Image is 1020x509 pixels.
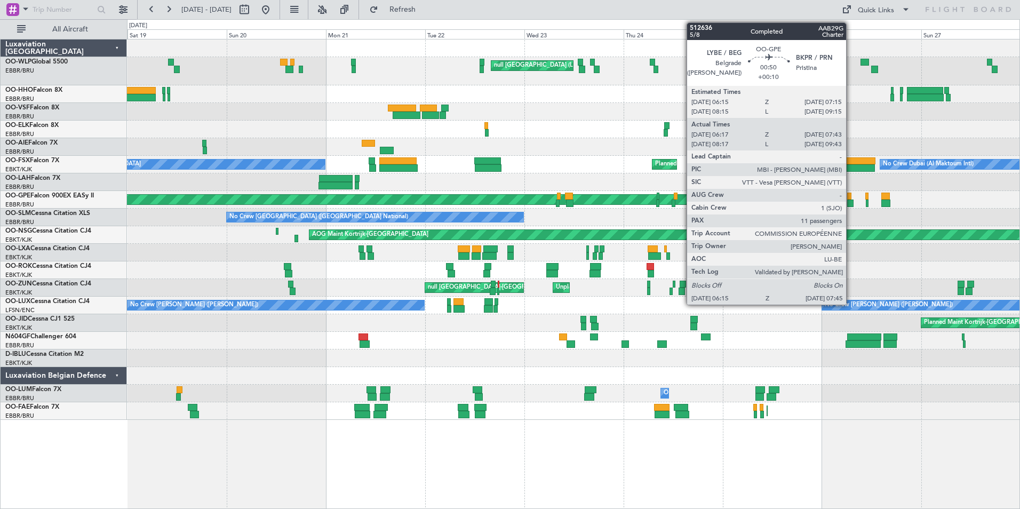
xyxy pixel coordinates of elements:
[5,298,30,305] span: OO-LUX
[825,297,953,313] div: No Crew [PERSON_NAME] ([PERSON_NAME])
[5,316,75,322] a: OO-JIDCessna CJ1 525
[556,280,728,296] div: Unplanned Maint [GEOGRAPHIC_DATA]-[GEOGRAPHIC_DATA]
[5,341,34,349] a: EBBR/BRU
[883,156,974,172] div: No Crew Dubai (Al Maktoum Intl)
[12,21,116,38] button: All Aircraft
[5,218,34,226] a: EBBR/BRU
[5,412,34,420] a: EBBR/BRU
[129,21,147,30] div: [DATE]
[5,130,34,138] a: EBBR/BRU
[326,29,425,39] div: Mon 21
[5,210,90,217] a: OO-SLMCessna Citation XLS
[5,140,58,146] a: OO-AIEFalcon 7X
[5,87,62,93] a: OO-HHOFalcon 8X
[5,105,59,111] a: OO-VSFFalcon 8X
[5,263,91,269] a: OO-ROKCessna Citation CJ4
[5,165,32,173] a: EBKT/KJK
[5,113,34,121] a: EBBR/BRU
[130,297,258,313] div: No Crew [PERSON_NAME] ([PERSON_NAME])
[227,29,326,39] div: Sun 20
[5,193,30,199] span: OO-GPE
[312,227,428,243] div: AOG Maint Kortrijk-[GEOGRAPHIC_DATA]
[5,359,32,367] a: EBKT/KJK
[5,210,31,217] span: OO-SLM
[5,281,32,287] span: OO-ZUN
[5,193,94,199] a: OO-GPEFalcon 900EX EASy II
[5,333,76,340] a: N604GFChallenger 604
[822,29,921,39] div: Sat 26
[33,2,94,18] input: Trip Number
[726,280,861,296] div: null [GEOGRAPHIC_DATA]-[GEOGRAPHIC_DATA]
[836,1,915,18] button: Quick Links
[524,29,624,39] div: Wed 23
[5,271,32,279] a: EBKT/KJK
[655,156,779,172] div: Planned Maint Kortrijk-[GEOGRAPHIC_DATA]
[723,29,822,39] div: Fri 25
[5,253,32,261] a: EBKT/KJK
[5,183,34,191] a: EBBR/BRU
[5,386,61,393] a: OO-LUMFalcon 7X
[181,5,232,14] span: [DATE] - [DATE]
[5,298,90,305] a: OO-LUXCessna Citation CJ4
[624,29,723,39] div: Thu 24
[5,245,90,252] a: OO-LXACessna Citation CJ4
[5,306,35,314] a: LFSN/ENC
[5,95,34,103] a: EBBR/BRU
[5,122,59,129] a: OO-ELKFalcon 8X
[5,67,34,75] a: EBBR/BRU
[425,29,524,39] div: Tue 22
[364,1,428,18] button: Refresh
[5,228,32,234] span: OO-NSG
[5,289,32,297] a: EBKT/KJK
[5,157,30,164] span: OO-FSX
[5,175,31,181] span: OO-LAH
[380,6,425,13] span: Refresh
[5,140,28,146] span: OO-AIE
[5,59,68,65] a: OO-WLPGlobal 5500
[5,351,84,357] a: D-IBLUCessna Citation M2
[5,228,91,234] a: OO-NSGCessna Citation CJ4
[5,333,30,340] span: N604GF
[5,386,32,393] span: OO-LUM
[28,26,113,33] span: All Aircraft
[5,157,59,164] a: OO-FSXFalcon 7X
[127,29,227,39] div: Sat 19
[5,324,32,332] a: EBKT/KJK
[754,262,879,278] div: Planned Maint Kortrijk-[GEOGRAPHIC_DATA]
[5,316,28,322] span: OO-JID
[5,263,32,269] span: OO-ROK
[5,281,91,287] a: OO-ZUNCessna Citation CJ4
[5,59,31,65] span: OO-WLP
[5,201,34,209] a: EBBR/BRU
[858,5,894,16] div: Quick Links
[5,105,30,111] span: OO-VSF
[494,58,588,74] div: null [GEOGRAPHIC_DATA] (Linate)
[5,236,32,244] a: EBKT/KJK
[5,404,59,410] a: OO-FAEFalcon 7X
[428,280,563,296] div: null [GEOGRAPHIC_DATA]-[GEOGRAPHIC_DATA]
[5,245,30,252] span: OO-LXA
[5,87,33,93] span: OO-HHO
[5,404,30,410] span: OO-FAE
[5,122,29,129] span: OO-ELK
[5,394,34,402] a: EBBR/BRU
[664,385,736,401] div: Owner Melsbroek Air Base
[229,209,408,225] div: No Crew [GEOGRAPHIC_DATA] ([GEOGRAPHIC_DATA] National)
[5,351,26,357] span: D-IBLU
[5,148,34,156] a: EBBR/BRU
[5,175,60,181] a: OO-LAHFalcon 7X
[771,280,895,296] div: Planned Maint Kortrijk-[GEOGRAPHIC_DATA]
